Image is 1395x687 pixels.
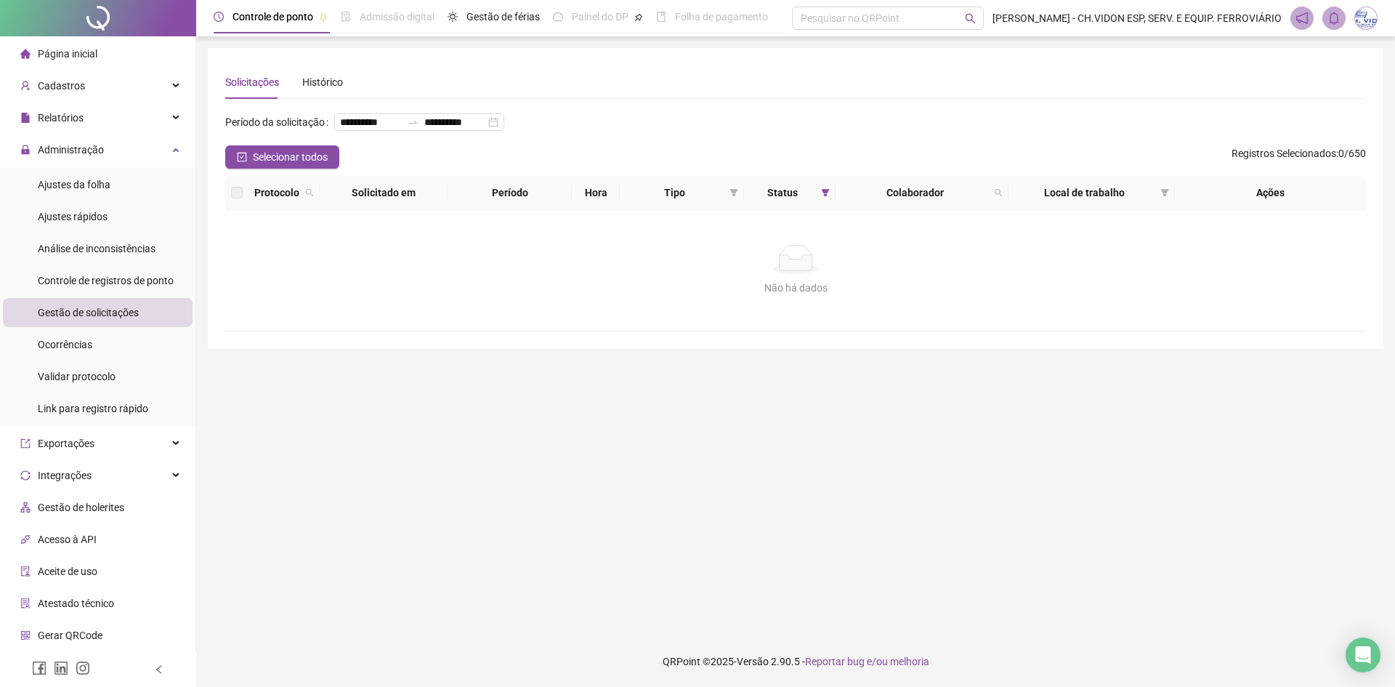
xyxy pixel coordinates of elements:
[553,12,563,22] span: dashboard
[38,48,97,60] span: Página inicial
[841,185,988,201] span: Colaborador
[727,182,741,204] span: filter
[965,13,976,24] span: search
[360,11,434,23] span: Admissão digital
[38,307,139,318] span: Gestão de solicitações
[994,188,1003,197] span: search
[20,81,31,91] span: user-add
[572,176,620,210] th: Hora
[38,112,84,124] span: Relatórios
[320,176,448,210] th: Solicitado em
[750,185,816,201] span: Status
[32,661,46,675] span: facebook
[38,339,92,350] span: Ocorrências
[466,11,540,23] span: Gestão de férias
[20,502,31,513] span: apartment
[20,113,31,123] span: file
[20,566,31,576] span: audit
[302,74,343,90] div: Histórico
[1327,12,1341,25] span: bell
[572,11,628,23] span: Painel do DP
[20,598,31,608] span: solution
[1157,182,1172,204] span: filter
[818,182,833,204] span: filter
[992,10,1282,26] span: [PERSON_NAME] - CH.VIDON ESP, SERV. E EQUIP. FERROVIÁRIO
[20,145,31,155] span: lock
[1295,12,1309,25] span: notification
[38,144,104,156] span: Administração
[54,661,68,675] span: linkedin
[1232,145,1366,169] span: : 0 / 650
[341,12,351,22] span: file-done
[20,630,31,640] span: qrcode
[729,188,738,197] span: filter
[407,116,418,128] span: swap-right
[1346,638,1380,672] div: Open Intercom Messenger
[407,116,418,128] span: to
[38,470,92,481] span: Integrações
[76,661,90,675] span: instagram
[1232,148,1336,159] span: Registros Selecionados
[20,438,31,449] span: export
[38,275,174,286] span: Controle de registros de ponto
[991,182,1006,204] span: search
[1355,7,1377,29] img: 30584
[626,185,723,201] span: Tipo
[38,502,124,513] span: Gestão de holerites
[38,534,97,545] span: Acesso à API
[253,149,328,165] span: Selecionar todos
[805,656,929,667] span: Reportar bug e/ou melhoria
[225,74,279,90] div: Solicitações
[319,13,328,22] span: pushpin
[38,211,108,222] span: Ajustes rápidos
[821,188,830,197] span: filter
[656,12,666,22] span: book
[38,179,110,190] span: Ajustes da folha
[225,111,334,134] label: Período da solicitação
[254,185,299,201] span: Protocolo
[38,438,94,449] span: Exportações
[675,11,768,23] span: Folha de pagamento
[305,188,314,197] span: search
[38,403,148,414] span: Link para registro rápido
[448,176,572,210] th: Período
[634,13,643,22] span: pushpin
[154,664,164,675] span: left
[243,280,1348,296] div: Não há dados
[448,12,458,22] span: sun
[38,371,116,382] span: Validar protocolo
[214,12,224,22] span: clock-circle
[232,11,313,23] span: Controle de ponto
[38,243,155,254] span: Análise de inconsistências
[38,80,85,92] span: Cadastros
[302,182,317,204] span: search
[38,598,114,609] span: Atestado técnico
[1014,185,1154,201] span: Local de trabalho
[20,534,31,545] span: api
[38,566,97,577] span: Aceite de uso
[737,656,769,667] span: Versão
[20,49,31,59] span: home
[237,152,247,162] span: check-square
[1160,188,1169,197] span: filter
[196,636,1395,687] footer: QRPoint © 2025 - 2.90.5 -
[1181,185,1360,201] div: Ações
[20,470,31,481] span: sync
[38,630,102,641] span: Gerar QRCode
[225,145,339,169] button: Selecionar todos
